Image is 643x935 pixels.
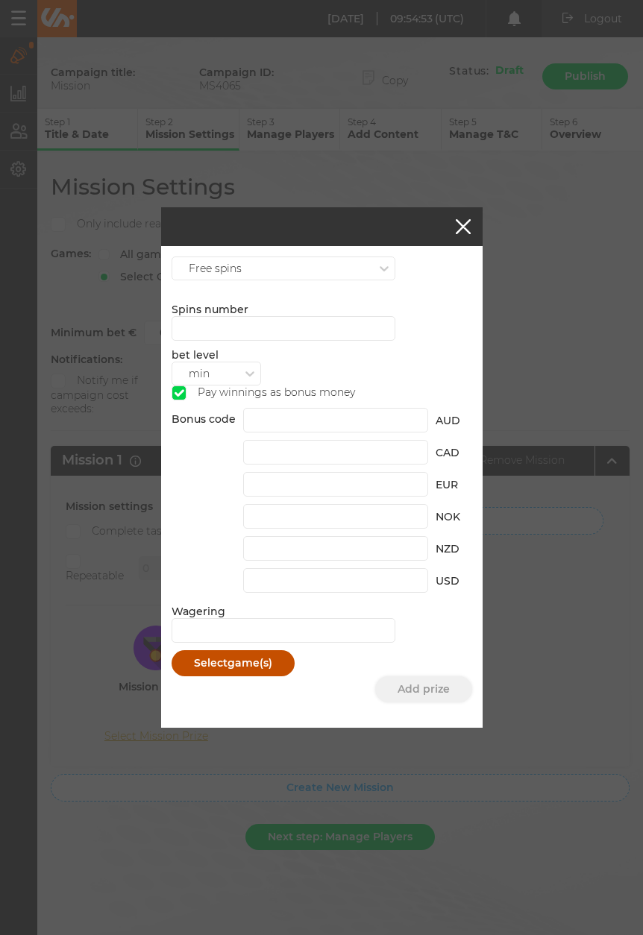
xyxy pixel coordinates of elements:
div: min [189,368,210,380]
p: Wagering [172,605,388,618]
label: Pay winnings as bonus money [172,385,355,400]
span: bet level [172,348,219,362]
span: NZD [436,542,459,555]
button: Add prize [375,676,472,702]
input: Pay winnings as bonus money [172,385,186,400]
button: Selectgame(s) [172,650,295,676]
span: CAD [436,446,459,459]
span: EUR [436,478,458,491]
p: Bonus code [172,412,236,600]
span: Spins number [172,303,248,316]
span: game(s) [228,656,272,670]
span: NOK [436,510,460,523]
span: USD [436,574,459,588]
span: AUD [436,414,460,427]
div: Free spins [189,262,242,275]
